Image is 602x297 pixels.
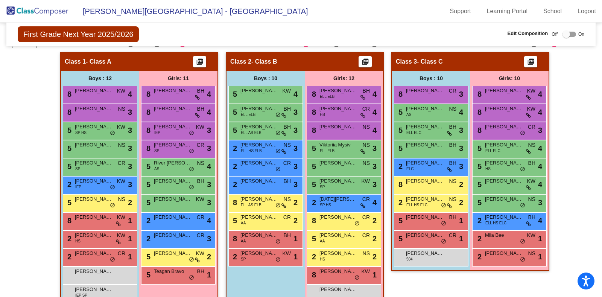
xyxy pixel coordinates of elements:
span: 8 [476,108,482,116]
span: [PERSON_NAME] [485,177,523,185]
span: NS [284,141,291,149]
span: 5 [310,162,316,171]
span: [PERSON_NAME] [240,213,278,221]
span: 3 [459,88,463,100]
span: NS [449,105,456,113]
span: NS [118,105,125,113]
span: NS [363,123,370,131]
span: 3 [293,179,298,190]
span: IEP [75,184,81,190]
span: HS [485,166,491,172]
span: [PERSON_NAME] [154,195,192,203]
span: [PERSON_NAME] [406,87,444,94]
mat-icon: picture_as_pdf [195,58,204,69]
span: [PERSON_NAME] [406,250,444,257]
span: [PERSON_NAME] [PERSON_NAME] [485,213,523,221]
span: KW [527,105,535,113]
span: AA [241,220,246,226]
span: 1 [293,233,298,244]
span: 3 [293,161,298,172]
span: [PERSON_NAME] [485,105,523,113]
span: KW [282,87,291,95]
span: [PERSON_NAME] [485,195,523,203]
div: Boys : 12 [61,71,139,86]
span: 2 [476,216,482,225]
span: 8 [144,108,150,116]
span: do_not_disturb_alt [275,130,281,136]
span: 8 [65,216,71,225]
span: [PERSON_NAME] [406,232,444,239]
span: ELL AS ELB [241,202,261,208]
span: [PERSON_NAME][GEOGRAPHIC_DATA] - [GEOGRAPHIC_DATA] [75,5,308,17]
span: [PERSON_NAME] [154,213,192,221]
span: 5 [310,235,316,243]
span: 3 [207,125,211,136]
span: 1 [538,233,542,244]
span: [PERSON_NAME] [485,87,523,94]
span: 4 [538,143,542,154]
span: 4 [207,88,211,100]
span: 4 [538,179,542,190]
span: do_not_disturb_alt [354,221,360,227]
span: [PERSON_NAME] [485,250,523,257]
span: KW [361,177,370,185]
span: HS [75,238,81,244]
span: [PERSON_NAME] [75,141,112,149]
span: AS [154,166,159,172]
a: Logout [572,5,602,17]
span: 4 [538,107,542,118]
span: do_not_disturb_alt [520,203,525,209]
span: 8 [476,90,482,98]
span: [PERSON_NAME] [406,213,444,221]
span: CR [118,159,125,167]
span: 2 [397,162,403,171]
span: 4 [372,88,377,100]
span: 2 [397,198,403,207]
span: Off [552,31,558,38]
span: CR [118,250,125,257]
span: BH [363,87,370,95]
span: ELL ELB [241,112,255,117]
span: do_not_disturb_alt [275,239,281,245]
span: do_not_disturb_alt [441,239,446,245]
span: [PERSON_NAME] [406,123,444,131]
span: [PERSON_NAME] [75,177,112,185]
span: 5 [231,216,237,225]
span: 8 [65,90,71,98]
span: 3 [293,125,298,136]
span: [PERSON_NAME] [75,105,112,113]
span: 5 [397,235,403,243]
span: 2 [293,215,298,226]
span: [PERSON_NAME] [154,105,192,113]
span: 5 [397,144,403,152]
span: [PERSON_NAME] [485,159,523,167]
span: KW [117,87,125,95]
span: 5 [476,144,482,152]
span: KW [117,177,125,185]
span: 8 [231,198,237,207]
span: do_not_disturb_alt [275,148,281,154]
span: KW [196,250,204,257]
span: KW [527,87,535,95]
span: 3 [207,233,211,244]
span: 3 [128,179,132,190]
span: 5 [397,126,403,134]
span: CR [283,213,291,221]
span: NS [363,159,370,167]
span: [PERSON_NAME] [75,159,112,167]
span: 8 [144,90,150,98]
span: - Class B [251,58,277,65]
span: 2 [476,235,482,243]
span: [PERSON_NAME] [75,213,112,221]
span: Mila Bee [485,232,523,239]
button: Print Students Details [359,56,372,67]
span: 2 [128,197,132,208]
span: CR [197,213,204,221]
span: 8 [144,126,150,134]
span: 5 [310,180,316,189]
span: [PERSON_NAME] [485,123,523,131]
span: 8 [310,108,316,116]
span: 5 [65,198,71,207]
span: [PERSON_NAME] [154,141,192,149]
span: BH [449,159,456,167]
